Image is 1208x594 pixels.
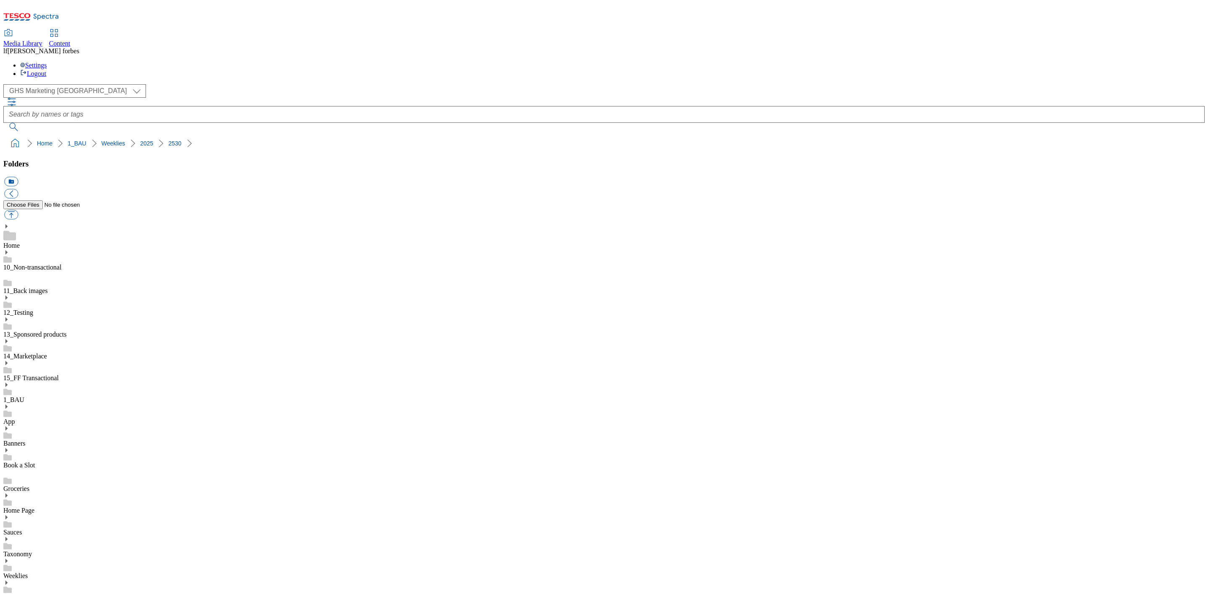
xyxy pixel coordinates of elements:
a: Home [37,140,52,147]
a: 14_Marketplace [3,353,47,360]
h3: Folders [3,159,1205,169]
a: Groceries [3,485,29,492]
a: 2530 [168,140,181,147]
span: Media Library [3,40,42,47]
a: Book a Slot [3,462,35,469]
a: 10_Non-transactional [3,264,62,271]
a: Sauces [3,529,22,536]
a: Home Page [3,507,34,514]
a: 15_FF Transactional [3,374,59,381]
a: 1_BAU [68,140,86,147]
a: home [8,137,22,150]
a: 11_Back images [3,287,48,294]
a: Weeklies [102,140,125,147]
a: Taxonomy [3,550,32,558]
a: Banners [3,440,25,447]
span: [PERSON_NAME] forbes [8,47,79,54]
a: 1_BAU [3,396,24,403]
a: Weeklies [3,572,28,579]
a: 12_Testing [3,309,33,316]
a: Content [49,30,70,47]
a: 2025 [140,140,153,147]
input: Search by names or tags [3,106,1205,123]
a: App [3,418,15,425]
a: Logout [20,70,46,77]
span: Content [49,40,70,47]
a: Media Library [3,30,42,47]
span: lf [3,47,8,54]
a: Home [3,242,20,249]
nav: breadcrumb [3,135,1205,151]
a: 13_Sponsored products [3,331,67,338]
a: Settings [20,62,47,69]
